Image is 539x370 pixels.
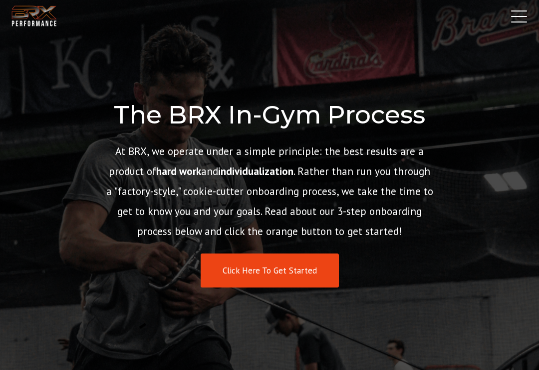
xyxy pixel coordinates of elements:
span: At BRX, we operate under a simple principle: the best results are a product of and . Rather than ... [106,144,433,238]
img: BRX Transparent Logo-2 [10,3,58,28]
a: Click Here To Get Started [201,253,339,288]
strong: individualization [218,164,293,178]
span: The BRX In-Gym Process [114,99,425,130]
strong: hard work [156,164,201,178]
